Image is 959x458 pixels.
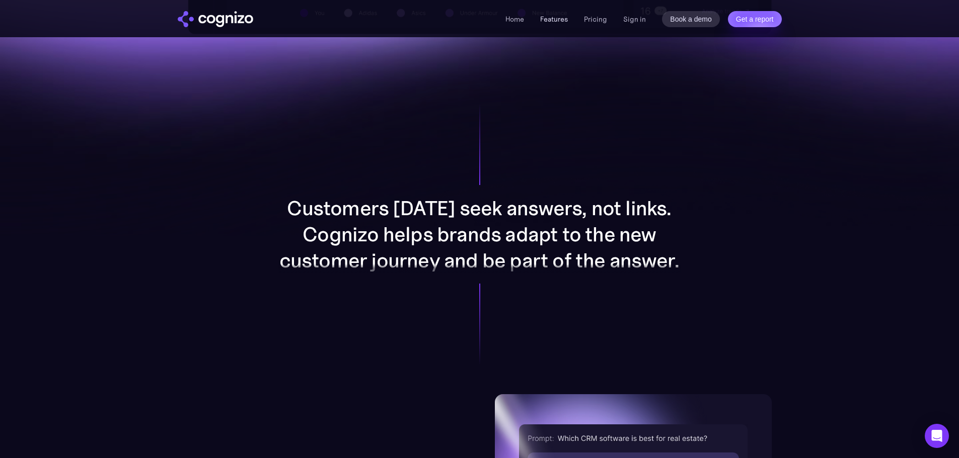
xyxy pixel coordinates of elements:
a: Pricing [584,15,607,24]
a: Book a demo [662,11,720,27]
a: Sign in [623,13,646,25]
a: Features [540,15,568,24]
a: home [178,11,253,27]
img: cognizo logo [178,11,253,27]
div: Open Intercom Messenger [925,424,949,448]
p: Customers [DATE] seek answers, not links. Cognizo helps brands adapt to the new customer journey ... [278,195,681,273]
a: Home [505,15,524,24]
a: Get a report [728,11,782,27]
